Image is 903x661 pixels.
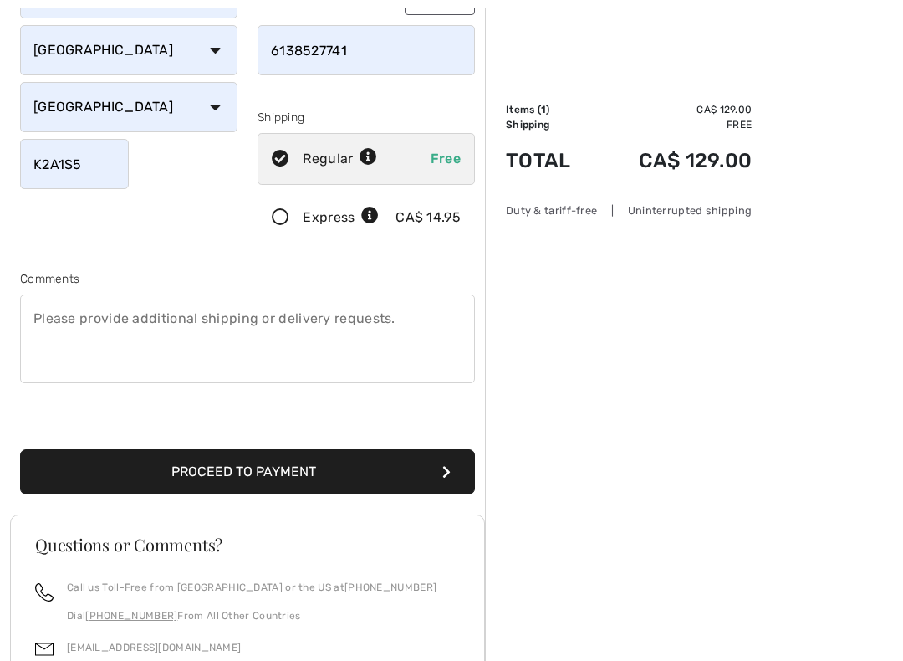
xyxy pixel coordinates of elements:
[67,608,436,623] p: Dial From All Other Countries
[35,536,460,553] h3: Questions or Comments?
[541,104,546,115] span: 1
[595,102,752,117] td: CA$ 129.00
[506,132,595,189] td: Total
[258,25,475,75] input: Mobile
[595,117,752,132] td: Free
[506,202,752,218] div: Duty & tariff-free | Uninterrupted shipping
[35,640,54,658] img: email
[506,102,595,117] td: Items ( )
[258,109,475,126] div: Shipping
[303,208,379,228] div: Express
[595,132,752,189] td: CA$ 129.00
[431,151,461,167] span: Free
[67,642,241,653] a: [EMAIL_ADDRESS][DOMAIN_NAME]
[20,270,475,288] div: Comments
[20,449,475,494] button: Proceed to Payment
[20,139,129,189] input: Zip/Postal Code
[395,208,461,228] div: CA$ 14.95
[506,117,595,132] td: Shipping
[85,610,177,622] a: [PHONE_NUMBER]
[303,149,377,169] div: Regular
[35,583,54,602] img: call
[67,580,436,595] p: Call us Toll-Free from [GEOGRAPHIC_DATA] or the US at
[344,582,436,593] a: [PHONE_NUMBER]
